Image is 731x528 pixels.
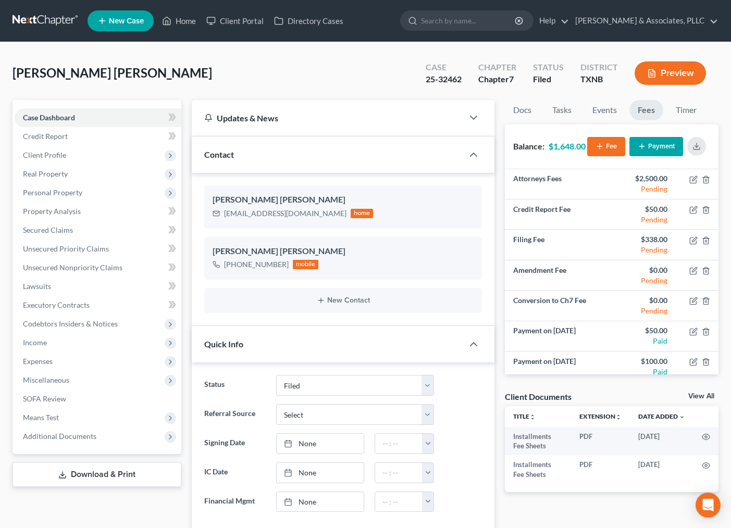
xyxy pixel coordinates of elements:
div: 25-32462 [426,73,462,85]
td: Amendment Fee [505,260,612,290]
div: Pending [620,306,667,316]
td: [DATE] [630,455,693,484]
td: Installments Fee Sheets [505,455,571,484]
span: Unsecured Priority Claims [23,244,109,253]
td: Installments Fee Sheets [505,427,571,456]
div: Pending [620,215,667,225]
span: Income [23,338,47,347]
span: New Case [109,17,144,25]
td: Payment on [DATE] [505,351,612,382]
button: Payment [629,137,683,156]
a: None [277,434,363,454]
div: District [580,61,618,73]
a: Unsecured Priority Claims [15,240,181,258]
div: $50.00 [620,204,667,215]
div: Status [533,61,564,73]
a: Lawsuits [15,277,181,296]
td: Attorneys Fees [505,169,612,199]
label: Financial Mgmt [199,492,271,512]
td: Payment on [DATE] [505,321,612,351]
div: Paid [620,336,667,346]
span: Means Test [23,413,59,422]
i: expand_more [679,414,685,420]
button: New Contact [213,296,474,305]
div: [PERSON_NAME] [PERSON_NAME] [213,245,474,258]
span: Contact [204,149,234,159]
div: $0.00 [620,295,667,306]
a: Directory Cases [269,11,349,30]
td: Filing Fee [505,230,612,260]
a: Download & Print [13,462,181,487]
a: Property Analysis [15,202,181,221]
i: unfold_more [615,414,622,420]
a: Home [157,11,201,30]
label: Referral Source [199,404,271,425]
span: [PERSON_NAME] [PERSON_NAME] [13,65,212,80]
a: Fees [629,100,663,120]
span: Real Property [23,169,68,178]
div: Paid [620,367,667,377]
i: unfold_more [529,414,536,420]
a: [PERSON_NAME] & Associates, PLLC [570,11,718,30]
a: Help [534,11,569,30]
a: Tasks [544,100,580,120]
a: Unsecured Nonpriority Claims [15,258,181,277]
label: Signing Date [199,433,271,454]
span: SOFA Review [23,394,66,403]
div: Updates & News [204,112,451,123]
div: $338.00 [620,234,667,245]
a: Events [584,100,625,120]
a: Timer [667,100,705,120]
td: PDF [571,427,630,456]
span: Executory Contracts [23,300,90,309]
button: Fee [587,137,625,156]
label: IC Date [199,462,271,483]
span: Personal Property [23,188,82,197]
div: Chapter [478,73,516,85]
div: Open Intercom Messenger [696,493,721,518]
div: home [351,209,374,218]
div: [PHONE_NUMBER] [224,259,289,270]
span: Client Profile [23,150,66,159]
span: Credit Report [23,132,68,141]
strong: Balance: [513,141,544,151]
a: Date Added expand_more [638,412,685,420]
div: mobile [293,260,319,269]
a: SOFA Review [15,389,181,408]
a: None [277,492,363,512]
span: Additional Documents [23,432,96,441]
div: Chapter [478,61,516,73]
div: Pending [620,245,667,255]
td: Credit Report Fee [505,199,612,230]
div: Pending [620,275,667,286]
div: [EMAIL_ADDRESS][DOMAIN_NAME] [224,208,346,219]
div: Client Documents [505,391,572,402]
span: Expenses [23,357,53,366]
span: Miscellaneous [23,375,69,384]
input: -- : -- [375,463,423,483]
strong: $1,648.00 [549,141,586,151]
span: Case Dashboard [23,113,75,122]
label: Status [199,375,271,396]
div: $100.00 [620,356,667,367]
span: 7 [509,74,514,84]
a: Docs [505,100,540,120]
a: Titleunfold_more [513,412,536,420]
button: Preview [635,61,706,85]
a: View All [688,393,714,400]
div: $50.00 [620,325,667,336]
div: TXNB [580,73,618,85]
a: Executory Contracts [15,296,181,315]
a: Credit Report [15,127,181,146]
span: Codebtors Insiders & Notices [23,319,118,328]
input: -- : -- [375,434,423,454]
div: $0.00 [620,265,667,275]
span: Lawsuits [23,282,51,291]
td: PDF [571,455,630,484]
span: Property Analysis [23,207,81,216]
a: Case Dashboard [15,108,181,127]
td: Conversion to Ch7 Fee [505,291,612,321]
input: Search by name... [421,11,516,30]
span: Unsecured Nonpriority Claims [23,263,122,272]
a: None [277,463,363,483]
